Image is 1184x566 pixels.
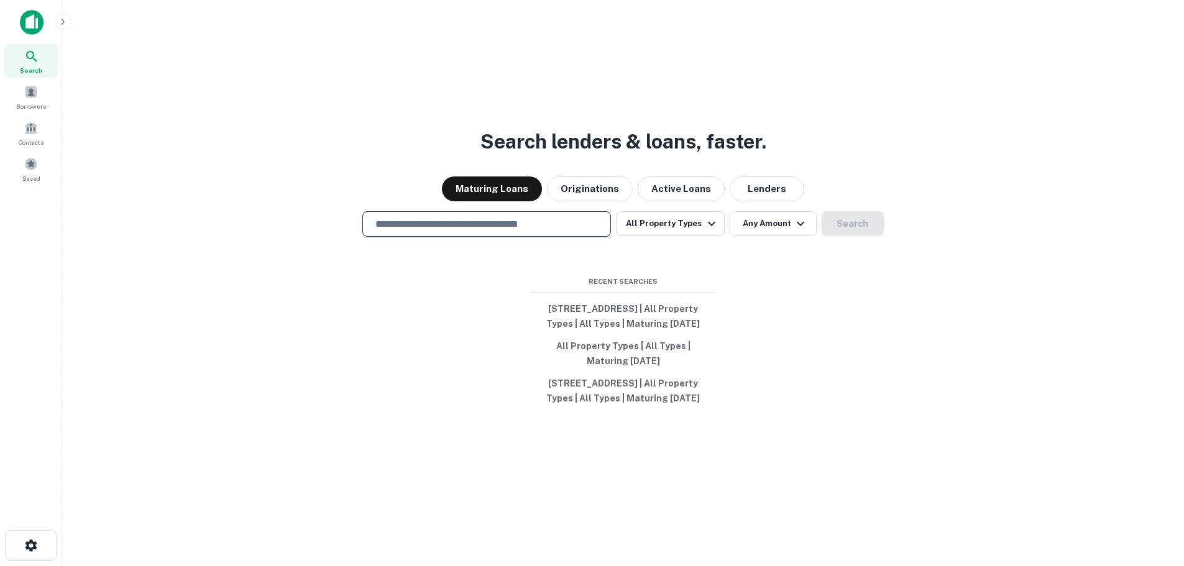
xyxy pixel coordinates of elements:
[442,176,542,201] button: Maturing Loans
[730,176,804,201] button: Lenders
[22,173,40,183] span: Saved
[4,152,58,186] a: Saved
[20,10,44,35] img: capitalize-icon.png
[4,44,58,78] a: Search
[530,372,717,409] button: [STREET_ADDRESS] | All Property Types | All Types | Maturing [DATE]
[530,335,717,372] button: All Property Types | All Types | Maturing [DATE]
[20,65,42,75] span: Search
[4,80,58,114] a: Borrowers
[547,176,633,201] button: Originations
[530,276,717,287] span: Recent Searches
[480,127,766,157] h3: Search lenders & loans, faster.
[4,116,58,150] a: Contacts
[16,101,46,111] span: Borrowers
[616,211,724,236] button: All Property Types
[730,211,817,236] button: Any Amount
[530,298,717,335] button: [STREET_ADDRESS] | All Property Types | All Types | Maturing [DATE]
[1122,467,1184,526] iframe: Chat Widget
[19,137,44,147] span: Contacts
[638,176,725,201] button: Active Loans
